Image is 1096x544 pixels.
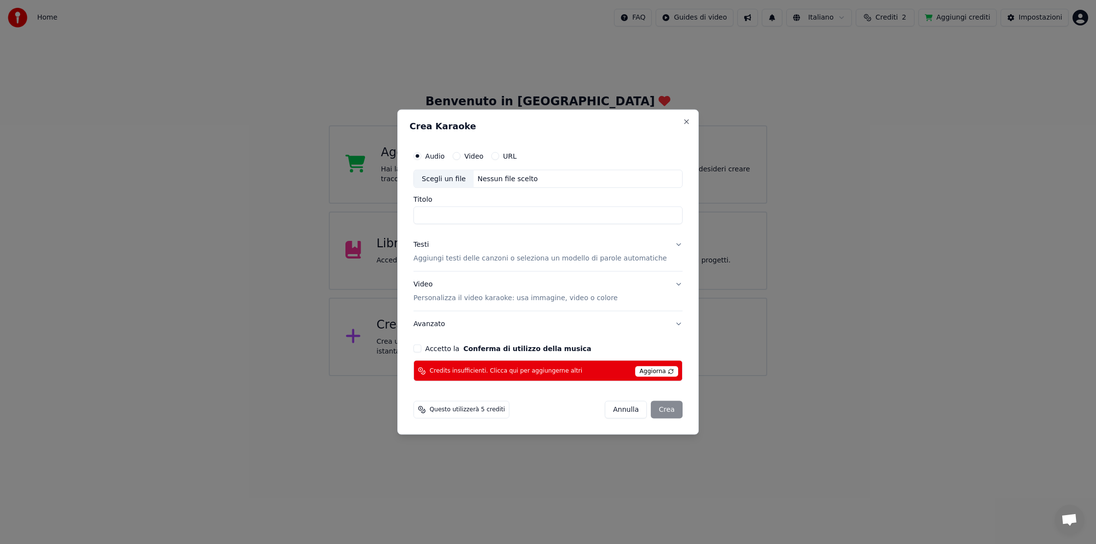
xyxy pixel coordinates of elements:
[425,152,445,159] label: Audio
[430,367,582,375] span: Credits insufficienti. Clicca qui per aggiungerne altri
[413,293,617,303] p: Personalizza il video karaoke: usa immagine, video o colore
[413,196,683,203] label: Titolo
[413,311,683,337] button: Avanzato
[635,366,678,377] span: Aggiorna
[413,272,683,311] button: VideoPersonalizza il video karaoke: usa immagine, video o colore
[413,240,429,250] div: Testi
[413,280,617,303] div: Video
[414,170,474,188] div: Scegli un file
[425,345,591,352] label: Accetto la
[474,174,542,184] div: Nessun file scelto
[464,152,483,159] label: Video
[463,345,592,352] button: Accetto la
[503,152,517,159] label: URL
[413,232,683,271] button: TestiAggiungi testi delle canzoni o seleziona un modello di parole automatiche
[605,401,647,419] button: Annulla
[430,406,505,414] span: Questo utilizzerà 5 crediti
[413,254,667,263] p: Aggiungi testi delle canzoni o seleziona un modello di parole automatiche
[410,121,686,130] h2: Crea Karaoke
